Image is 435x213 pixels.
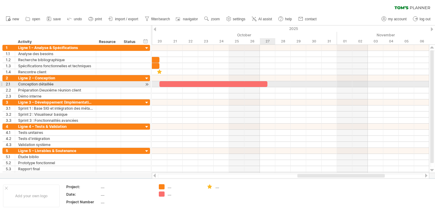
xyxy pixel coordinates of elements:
div: Conception détaillée [18,81,93,87]
div: Recherche bibliographique [18,57,93,63]
div: Saturday, 25 October 2025 [229,38,244,45]
div: 2.1 [6,81,15,87]
span: open [32,17,40,21]
div: 2 [6,75,15,81]
a: my account [380,15,408,23]
a: new [4,15,21,23]
div: Spécifications fonctionnelles et techniques [18,63,93,69]
div: 5.1 [6,154,15,160]
div: 2.2 [6,87,15,93]
a: navigator [175,15,200,23]
div: Sprint 2 : Visualiseur basique [18,111,93,117]
div: Ligne 4 – Tests & Validation [18,124,93,129]
div: Monday, 20 October 2025 [152,38,167,45]
div: Soutenance & rendu final [18,172,93,178]
div: 1 [6,45,15,51]
div: 4.3 [6,142,15,148]
a: print [87,15,104,23]
div: .... [168,184,201,189]
span: zoom [211,17,220,21]
a: contact [297,15,319,23]
div: Activity [18,39,93,45]
div: 1.3 [6,63,15,69]
span: filter/search [151,17,170,21]
div: Rencontre client [18,69,93,75]
span: undo [74,17,82,21]
div: 5 [6,148,15,154]
div: Tuesday, 28 October 2025 [275,38,291,45]
span: my account [388,17,407,21]
div: 3.1 [6,105,15,111]
a: open [24,15,42,23]
div: Monday, 3 November 2025 [368,38,383,45]
div: Resource [99,39,117,45]
div: .... [101,199,152,205]
div: 4.2 [6,136,15,141]
div: Wednesday, 5 November 2025 [399,38,414,45]
div: Wednesday, 29 October 2025 [291,38,306,45]
div: Thursday, 30 October 2025 [306,38,322,45]
div: Project: [66,184,100,189]
div: Prototype fonctionnel [18,160,93,166]
div: Étude biblio [18,154,93,160]
div: Thursday, 23 October 2025 [198,38,214,45]
div: Sprint 1 : Base SIG et intégration des métadonnées [18,105,93,111]
div: Project Number [66,199,100,205]
div: Add your own logo [3,185,60,207]
div: Ligne 5 – Livrables & Soutenance [18,148,93,154]
span: print [95,17,102,21]
div: Tests d’intégration [18,136,93,141]
div: Friday, 31 October 2025 [322,38,337,45]
div: Status [124,39,137,45]
div: Ligne 1 – Analyse & Spécifications [18,45,93,51]
span: navigator [183,17,198,21]
div: Validation système [18,142,93,148]
div: Rapport final [18,166,93,172]
div: Ligne 2 – Conception [18,75,93,81]
span: import / export [115,17,138,21]
div: Tuesday, 4 November 2025 [383,38,399,45]
div: .... [101,192,152,197]
span: contact [305,17,317,21]
a: undo [66,15,84,23]
div: Démo interne [18,93,93,99]
div: Préparation Deuxiéme réunion client [18,87,93,93]
div: Thursday, 6 November 2025 [414,38,430,45]
div: Ligne 3 – Développement (Implémentation) [18,99,93,105]
div: Sprint 3 : Fonctionnalités avancées [18,118,93,123]
span: help [285,17,292,21]
div: 3 [6,99,15,105]
a: help [277,15,294,23]
div: 3.3 [6,118,15,123]
div: Analyse des besoins [18,51,93,57]
a: filter/search [143,15,172,23]
div: 5.3 [6,166,15,172]
a: zoom [203,15,221,23]
a: save [45,15,63,23]
div: 3.2 [6,111,15,117]
a: import / export [107,15,140,23]
div: Date: [66,192,100,197]
span: AI assist [258,17,272,21]
span: log out [420,17,430,21]
div: 5.4 [6,172,15,178]
div: .... [168,191,201,197]
span: save [53,17,61,21]
div: Tests unitaires [18,130,93,135]
div: Wednesday, 22 October 2025 [183,38,198,45]
div: Sunday, 26 October 2025 [244,38,260,45]
div: .... [101,184,152,189]
a: settings [225,15,247,23]
div: Tuesday, 21 October 2025 [167,38,183,45]
div: 4 [6,124,15,129]
div: 4.1 [6,130,15,135]
div: 2.3 [6,93,15,99]
div: Friday, 24 October 2025 [214,38,229,45]
div: Sunday, 2 November 2025 [352,38,368,45]
div: .... [215,184,248,189]
div: Saturday, 1 November 2025 [337,38,352,45]
div: 1.4 [6,69,15,75]
div: Monday, 27 October 2025 [260,38,275,45]
span: new [12,17,19,21]
a: AI assist [250,15,274,23]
